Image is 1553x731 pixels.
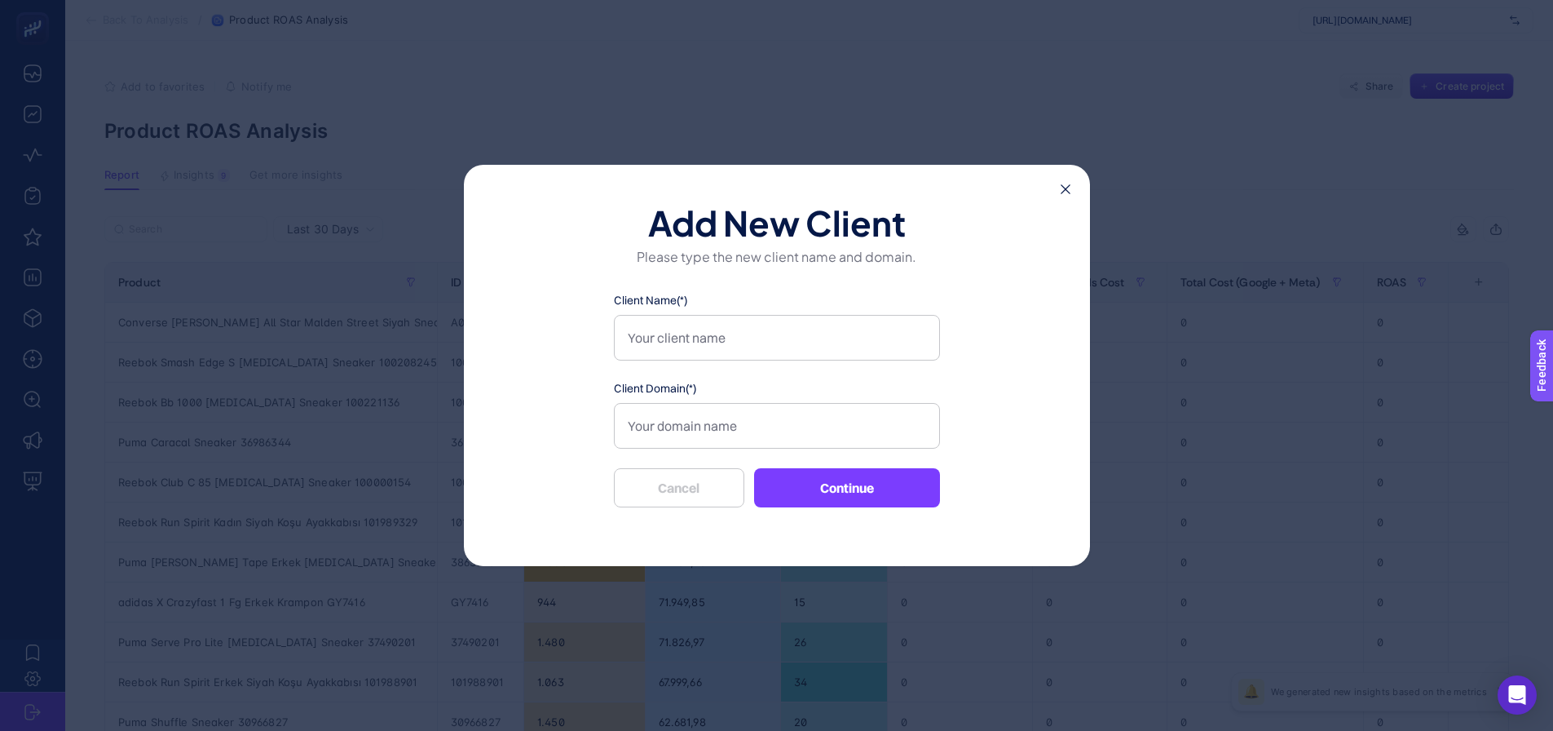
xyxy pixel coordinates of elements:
[516,204,1038,237] h1: Add New Client
[516,246,1038,266] p: Please type the new client name and domain.
[614,403,940,449] input: Your domain name
[614,292,940,308] label: Client Name(*)
[1498,676,1537,715] div: Open Intercom Messenger
[614,380,940,397] label: Client Domain(*)
[614,468,744,507] button: Cancel
[614,315,940,361] input: Your client name
[10,5,62,18] span: Feedback
[754,468,940,507] button: Continue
